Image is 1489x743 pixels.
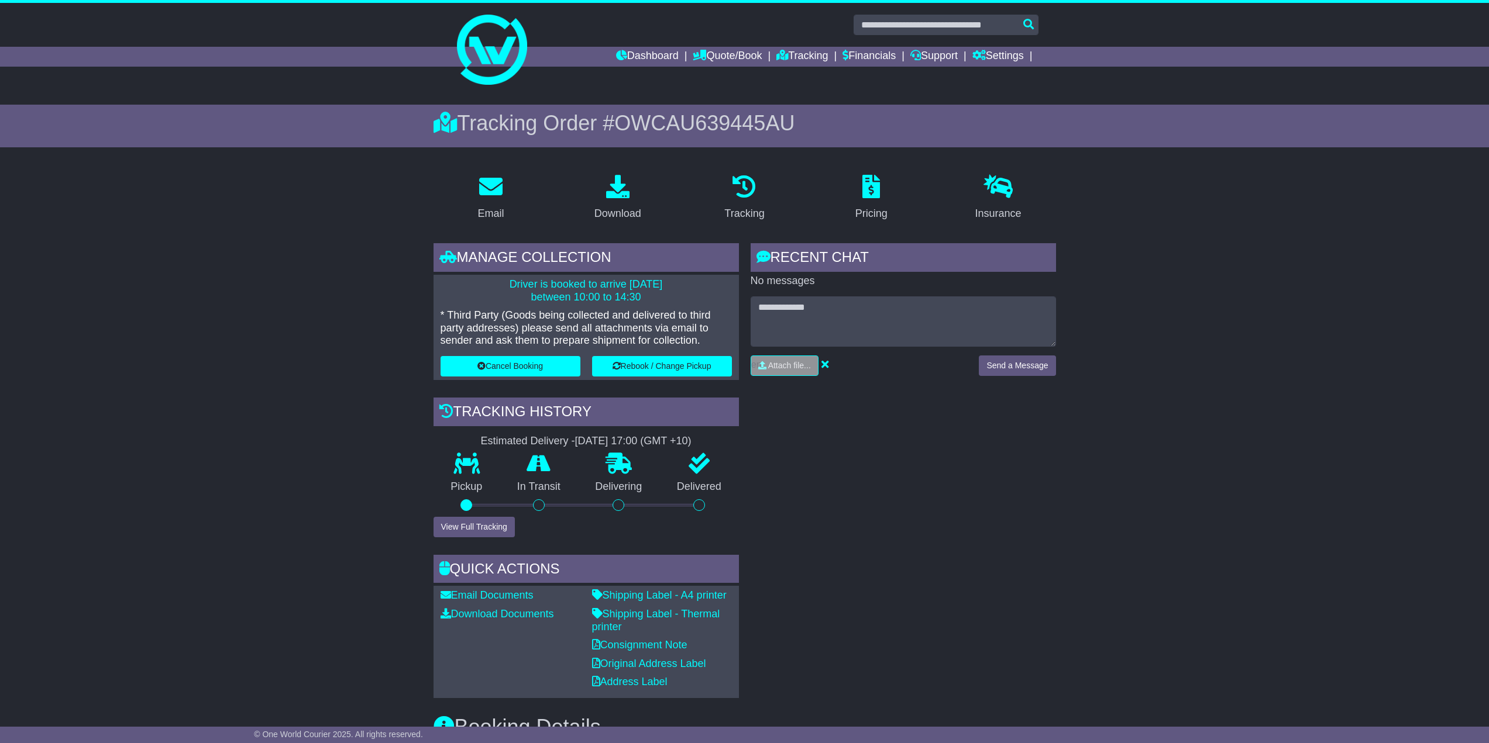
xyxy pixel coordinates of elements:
[434,481,500,493] p: Pickup
[979,355,1055,376] button: Send a Message
[500,481,578,493] p: In Transit
[477,206,504,222] div: Email
[592,356,732,376] button: Rebook / Change Pickup
[587,171,649,226] a: Download
[434,110,1056,136] div: Tracking Order #
[441,309,732,347] p: * Third Party (Goods being collected and delivered to third party addresses) please send all atta...
[441,589,534,601] a: Email Documents
[592,589,727,601] a: Shipping Label - A4 printer
[776,47,828,67] a: Tracking
[254,730,423,739] span: © One World Courier 2025. All rights reserved.
[751,243,1056,275] div: RECENT CHAT
[592,676,668,687] a: Address Label
[470,171,511,226] a: Email
[434,398,739,429] div: Tracking history
[434,517,515,537] button: View Full Tracking
[578,481,660,493] p: Delivering
[910,47,958,67] a: Support
[592,639,687,651] a: Consignment Note
[717,171,772,226] a: Tracking
[575,435,692,448] div: [DATE] 17:00 (GMT +10)
[441,356,580,376] button: Cancel Booking
[594,206,641,222] div: Download
[434,716,1056,739] h3: Booking Details
[855,206,888,222] div: Pricing
[616,47,679,67] a: Dashboard
[975,206,1022,222] div: Insurance
[693,47,762,67] a: Quote/Book
[434,435,739,448] div: Estimated Delivery -
[592,608,720,633] a: Shipping Label - Thermal printer
[614,111,795,135] span: OWCAU639445AU
[842,47,896,67] a: Financials
[659,481,739,493] p: Delivered
[968,171,1029,226] a: Insurance
[972,47,1024,67] a: Settings
[592,658,706,669] a: Original Address Label
[724,206,764,222] div: Tracking
[434,243,739,275] div: Manage collection
[848,171,895,226] a: Pricing
[441,278,732,303] p: Driver is booked to arrive [DATE] between 10:00 to 14:30
[441,608,554,620] a: Download Documents
[434,555,739,586] div: Quick Actions
[751,275,1056,288] p: No messages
